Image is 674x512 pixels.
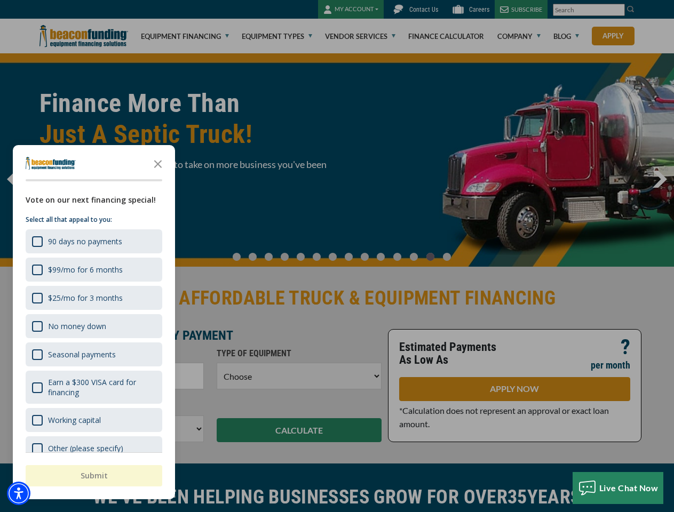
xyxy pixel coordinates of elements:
div: No money down [26,314,162,338]
div: $25/mo for 3 months [48,293,123,303]
div: $25/mo for 3 months [26,286,162,310]
div: Vote on our next financing special! [26,194,162,206]
div: $99/mo for 6 months [26,258,162,282]
div: Working capital [26,408,162,432]
div: Other (please specify) [48,443,123,453]
div: Other (please specify) [26,436,162,460]
p: Select all that appeal to you: [26,214,162,225]
div: Accessibility Menu [7,482,30,505]
img: Company logo [26,157,76,170]
div: Earn a $300 VISA card for financing [26,371,162,404]
button: Close the survey [147,153,169,174]
div: Survey [13,145,175,499]
div: 90 days no payments [48,236,122,246]
div: $99/mo for 6 months [48,265,123,275]
div: 90 days no payments [26,229,162,253]
div: Seasonal payments [48,349,116,359]
button: Live Chat Now [573,472,664,504]
div: Seasonal payments [26,342,162,366]
div: No money down [48,321,106,331]
button: Submit [26,465,162,486]
div: Working capital [48,415,101,425]
div: Earn a $300 VISA card for financing [48,377,156,397]
span: Live Chat Now [599,483,659,493]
